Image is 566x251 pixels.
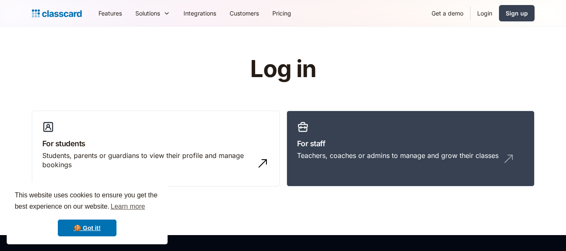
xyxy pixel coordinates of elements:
[7,182,168,244] div: cookieconsent
[15,190,160,213] span: This website uses cookies to ensure you get the best experience on our website.
[58,220,116,236] a: dismiss cookie message
[223,4,266,23] a: Customers
[32,111,280,187] a: For studentsStudents, parents or guardians to view their profile and manage bookings
[287,111,535,187] a: For staffTeachers, coaches or admins to manage and grow their classes
[506,9,528,18] div: Sign up
[266,4,298,23] a: Pricing
[177,4,223,23] a: Integrations
[135,9,160,18] div: Solutions
[92,4,129,23] a: Features
[499,5,535,21] a: Sign up
[425,4,470,23] a: Get a demo
[470,4,499,23] a: Login
[109,200,146,213] a: learn more about cookies
[42,151,253,170] div: Students, parents or guardians to view their profile and manage bookings
[129,4,177,23] div: Solutions
[32,8,82,19] a: home
[150,56,416,82] h1: Log in
[297,151,499,160] div: Teachers, coaches or admins to manage and grow their classes
[42,138,269,149] h3: For students
[297,138,524,149] h3: For staff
